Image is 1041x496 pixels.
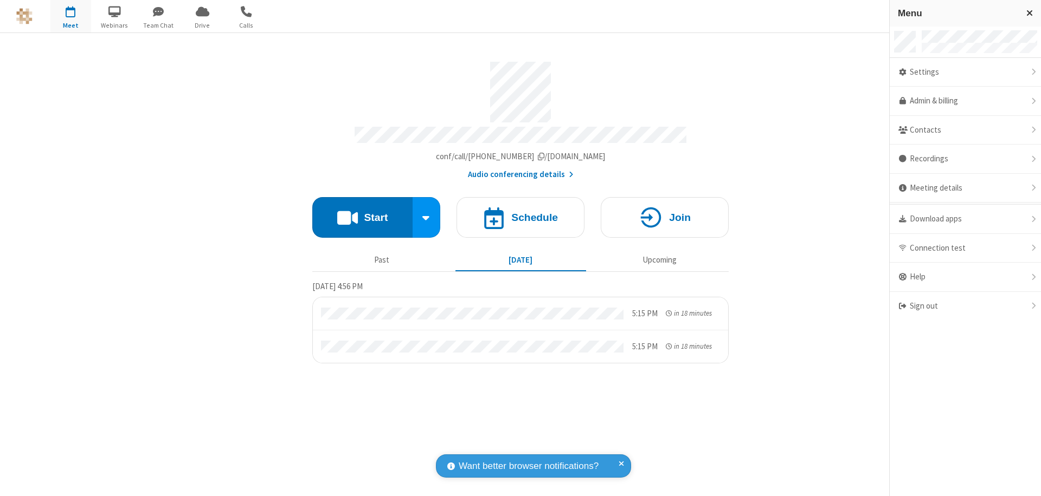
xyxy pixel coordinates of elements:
[459,459,599,473] span: Want better browser notifications?
[890,174,1041,203] div: Meeting details
[890,58,1041,87] div: Settings
[594,250,725,270] button: Upcoming
[364,212,388,223] h4: Start
[890,263,1041,292] div: Help
[890,292,1041,321] div: Sign out
[674,342,712,351] span: in 18 minutes
[890,205,1041,234] div: Download apps
[317,250,447,270] button: Past
[511,212,558,223] h4: Schedule
[312,280,729,363] section: Today's Meetings
[413,197,441,238] div: Start conference options
[890,145,1041,174] div: Recordings
[182,21,223,30] span: Drive
[674,309,712,318] span: in 18 minutes
[436,151,606,163] button: Copy my meeting room linkCopy my meeting room link
[890,234,1041,263] div: Connection test
[632,341,658,353] div: 5:15 PM
[138,21,179,30] span: Team Chat
[890,87,1041,116] a: Admin & billing
[632,308,658,320] div: 5:15 PM
[455,250,586,270] button: [DATE]
[898,8,1017,18] h3: Menu
[16,8,33,24] img: QA Selenium DO NOT DELETE OR CHANGE
[312,54,729,181] section: Account details
[457,197,584,238] button: Schedule
[1014,468,1033,488] iframe: Chat
[890,116,1041,145] div: Contacts
[312,281,363,291] span: [DATE] 4:56 PM
[226,21,267,30] span: Calls
[50,21,91,30] span: Meet
[436,151,606,161] span: Copy my meeting room link
[94,21,135,30] span: Webinars
[468,168,574,181] button: Audio conferencing details
[669,212,691,223] h4: Join
[312,197,413,238] button: Start
[601,197,729,238] button: Join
